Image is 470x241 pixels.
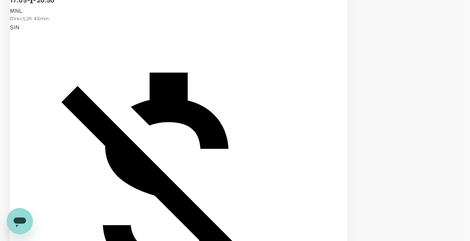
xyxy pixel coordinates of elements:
div: Direct , 3h 45min [10,15,315,23]
p: MNL [10,7,315,15]
iframe: Button to launch messaging window [7,208,33,234]
p: SIN [10,23,315,31]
